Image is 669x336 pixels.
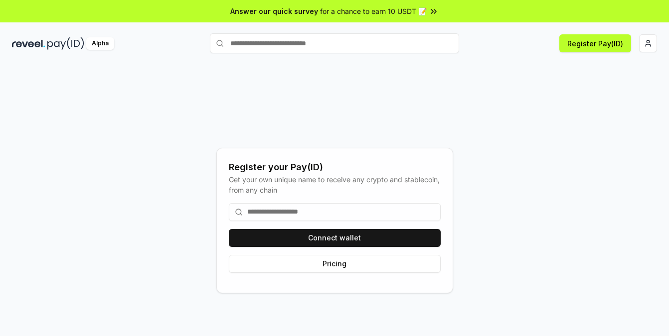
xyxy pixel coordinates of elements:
[230,6,318,16] span: Answer our quick survey
[229,174,441,195] div: Get your own unique name to receive any crypto and stablecoin, from any chain
[229,229,441,247] button: Connect wallet
[86,37,114,50] div: Alpha
[320,6,427,16] span: for a chance to earn 10 USDT 📝
[12,37,45,50] img: reveel_dark
[559,34,631,52] button: Register Pay(ID)
[229,160,441,174] div: Register your Pay(ID)
[47,37,84,50] img: pay_id
[229,255,441,273] button: Pricing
